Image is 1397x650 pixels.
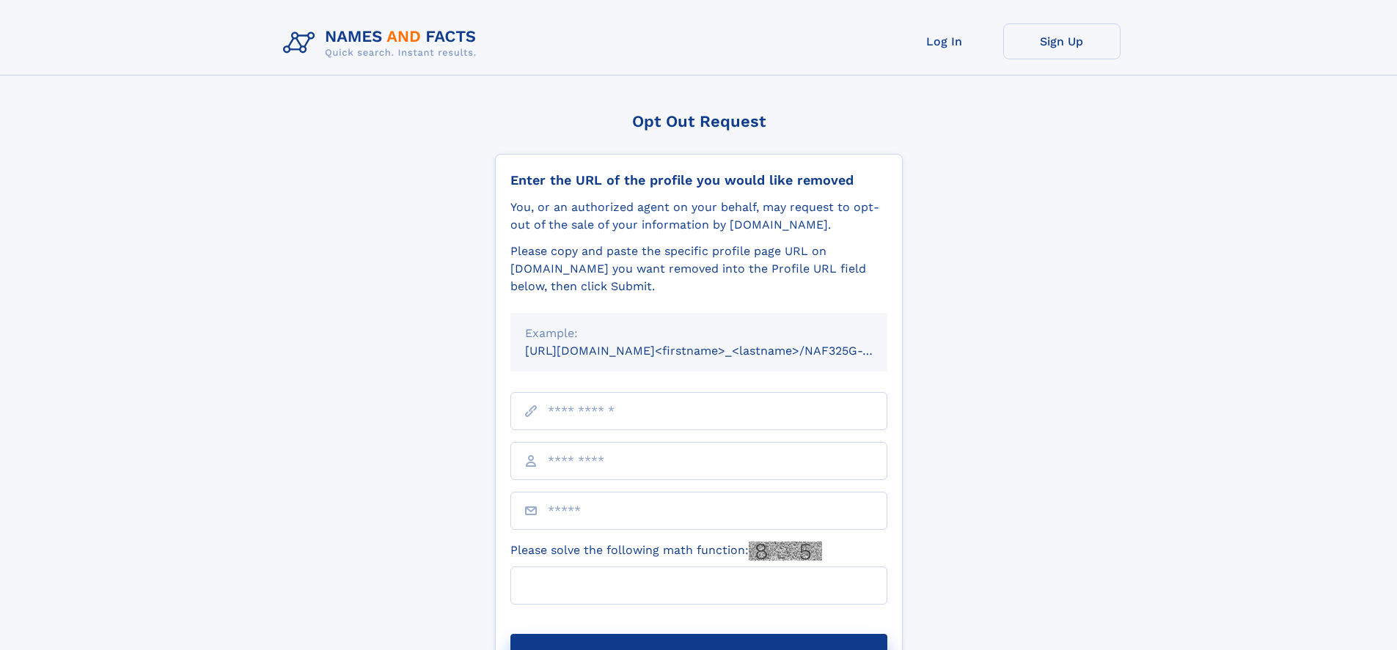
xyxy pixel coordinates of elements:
[495,112,903,130] div: Opt Out Request
[1003,23,1121,59] a: Sign Up
[277,23,488,63] img: Logo Names and Facts
[886,23,1003,59] a: Log In
[510,243,887,295] div: Please copy and paste the specific profile page URL on [DOMAIN_NAME] you want removed into the Pr...
[525,344,915,358] small: [URL][DOMAIN_NAME]<firstname>_<lastname>/NAF325G-xxxxxxxx
[510,199,887,234] div: You, or an authorized agent on your behalf, may request to opt-out of the sale of your informatio...
[510,542,822,561] label: Please solve the following math function:
[510,172,887,188] div: Enter the URL of the profile you would like removed
[525,325,873,342] div: Example:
